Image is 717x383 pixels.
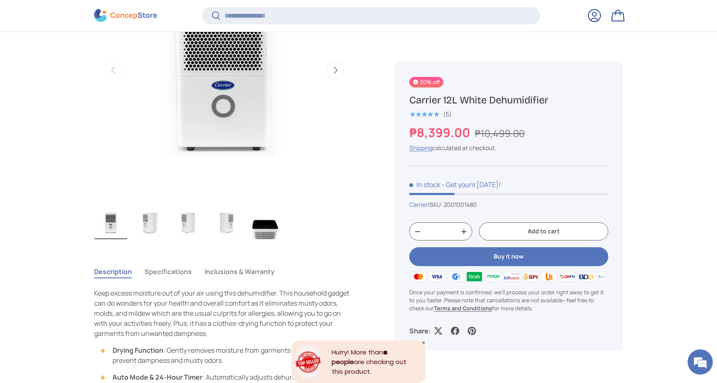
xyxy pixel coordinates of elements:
[447,270,465,283] img: gcash
[409,143,608,152] div: calculated at checkout.
[409,288,608,313] p: Once your payment is confirmed, we'll process your order right away to get it to you faster. Plea...
[434,304,492,312] a: Terms and Conditions
[113,372,202,382] strong: Auto Mode & 24-Hour Timer
[596,270,614,283] img: metrobank
[409,77,443,87] span: 20% off
[94,206,127,239] img: carrier-dehumidifier-12-liter-full-view-concepstore
[133,206,166,239] img: carrier-dehumidifier-12-liter-left-side-with-dimensions-view-concepstore
[465,270,484,283] img: grabpay
[442,180,501,189] p: - Get yours [DATE]!
[204,262,275,281] button: Inclusions & Warranty
[144,262,192,281] button: Specifications
[409,201,428,209] a: Carrier
[44,47,141,58] div: Chat with us now
[409,144,432,152] a: Shipping
[49,106,116,191] span: We're online!
[409,247,608,266] button: Buy it now
[249,206,282,239] img: carrier-dehumidifier-12-liter-top-with-buttons-view-concepstore
[409,110,439,119] span: ★★★★★
[558,270,577,283] img: qrph
[409,124,472,141] strong: ₱8,399.00
[409,270,428,283] img: master
[484,270,502,283] img: maya
[428,201,477,209] span: |
[409,326,431,336] p: Share:
[444,201,477,209] span: 2001001480
[429,201,442,209] span: SKU:
[172,206,204,239] img: carrier-dehumidifier-12-liter-left-side-view-concepstore
[421,341,426,345] div: Close
[428,270,446,283] img: visa
[409,111,439,118] div: 5.0 out of 5.0 stars
[4,230,160,259] textarea: Type your message and hit 'Enter'
[443,111,452,117] div: (5)
[409,94,608,107] h1: Carrier 12L White Dehumidifier
[521,270,539,283] img: bpi
[409,180,440,189] span: In stock
[539,270,558,283] img: ubp
[138,4,158,24] div: Minimize live chat window
[409,109,452,118] a: 5.0 out of 5.0 stars (5)
[102,345,354,365] li: : Gently removes moisture from garments and linens to prevent dampness and musty odors.
[210,206,243,239] img: carrier-dehumidifier-12-liter-right-side-view-concepstore
[479,223,608,241] button: Add to cart
[577,270,595,283] img: bdo
[94,288,354,338] p: Keep excess moisture out of your air using this dehumidifier. This household gadget can do wonder...
[94,9,157,22] img: ConcepStore
[502,270,521,283] img: billease
[94,262,132,281] button: Description
[475,127,525,140] s: ₱10,499.00
[113,346,163,355] strong: Drying Function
